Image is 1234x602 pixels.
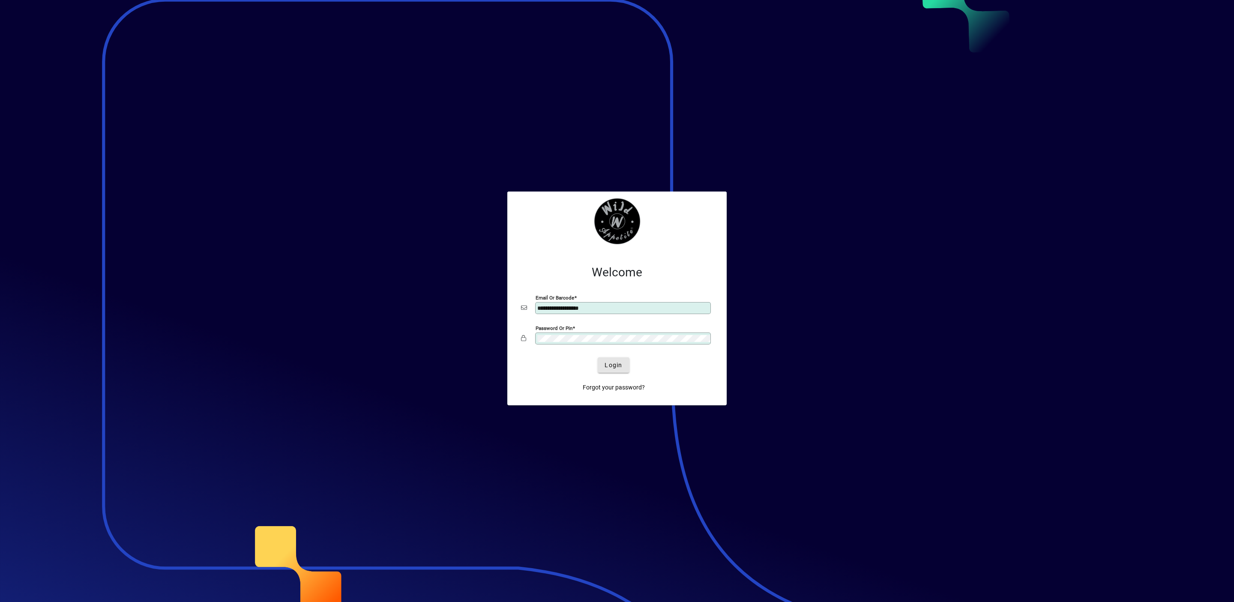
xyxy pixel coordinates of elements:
mat-label: Email or Barcode [536,295,574,301]
h2: Welcome [521,265,713,280]
span: Login [605,361,622,370]
button: Login [598,357,629,373]
a: Forgot your password? [579,380,648,395]
span: Forgot your password? [583,383,645,392]
mat-label: Password or Pin [536,325,572,331]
